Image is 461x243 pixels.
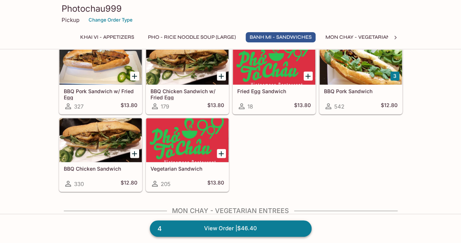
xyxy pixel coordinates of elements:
[74,181,84,187] span: 330
[146,41,229,114] a: BBQ Chicken Sandwich w/ Fried Egg179$13.80
[85,14,136,26] button: Change Order Type
[146,118,229,192] a: Vegetarian Sandwich205$13.80
[294,102,311,111] h5: $13.80
[324,88,398,94] h5: BBQ Pork Sandwich
[217,149,226,158] button: Add Vegetarian Sandwich
[334,103,344,110] span: 542
[161,103,169,110] span: 179
[59,41,142,85] div: BBQ Pork Sandwich w/ Fried Egg
[237,88,311,94] h5: Fried Egg Sandwich
[247,103,253,110] span: 18
[151,166,224,172] h5: Vegetarian Sandwich
[319,41,402,114] a: BBQ Pork Sandwich542$12.80
[62,16,79,23] p: Pickup
[121,102,137,111] h5: $13.80
[130,149,139,158] button: Add BBQ Chicken Sandwich
[304,72,313,81] button: Add Fried Egg Sandwich
[207,102,224,111] h5: $13.80
[130,72,139,81] button: Add BBQ Pork Sandwich w/ Fried Egg
[207,179,224,188] h5: $13.80
[161,181,171,187] span: 205
[144,32,240,42] button: Pho - Rice Noodle Soup (Large)
[217,72,226,81] button: Add BBQ Chicken Sandwich w/ Fried Egg
[146,41,228,85] div: BBQ Chicken Sandwich w/ Fried Egg
[59,118,142,162] div: BBQ Chicken Sandwich
[64,166,137,172] h5: BBQ Chicken Sandwich
[233,41,315,85] div: Fried Egg Sandwich
[381,102,398,111] h5: $12.80
[59,118,142,192] a: BBQ Chicken Sandwich330$12.80
[121,179,137,188] h5: $12.80
[246,32,316,42] button: Banh Mi - Sandwiches
[64,88,137,100] h5: BBQ Pork Sandwich w/ Fried Egg
[233,41,316,114] a: Fried Egg Sandwich18$13.80
[146,118,228,162] div: Vegetarian Sandwich
[390,72,399,81] button: Add BBQ Pork Sandwich
[74,103,83,110] span: 327
[76,32,138,42] button: Khai Vi - Appetizers
[153,224,166,234] span: 4
[320,41,402,85] div: BBQ Pork Sandwich
[150,220,312,236] a: 4View Order |$46.40
[59,41,142,114] a: BBQ Pork Sandwich w/ Fried Egg327$13.80
[59,207,403,215] h4: Mon Chay - Vegetarian Entrees
[151,88,224,100] h5: BBQ Chicken Sandwich w/ Fried Egg
[321,32,419,42] button: Mon Chay - Vegetarian Entrees
[62,3,400,14] h3: Photochau999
